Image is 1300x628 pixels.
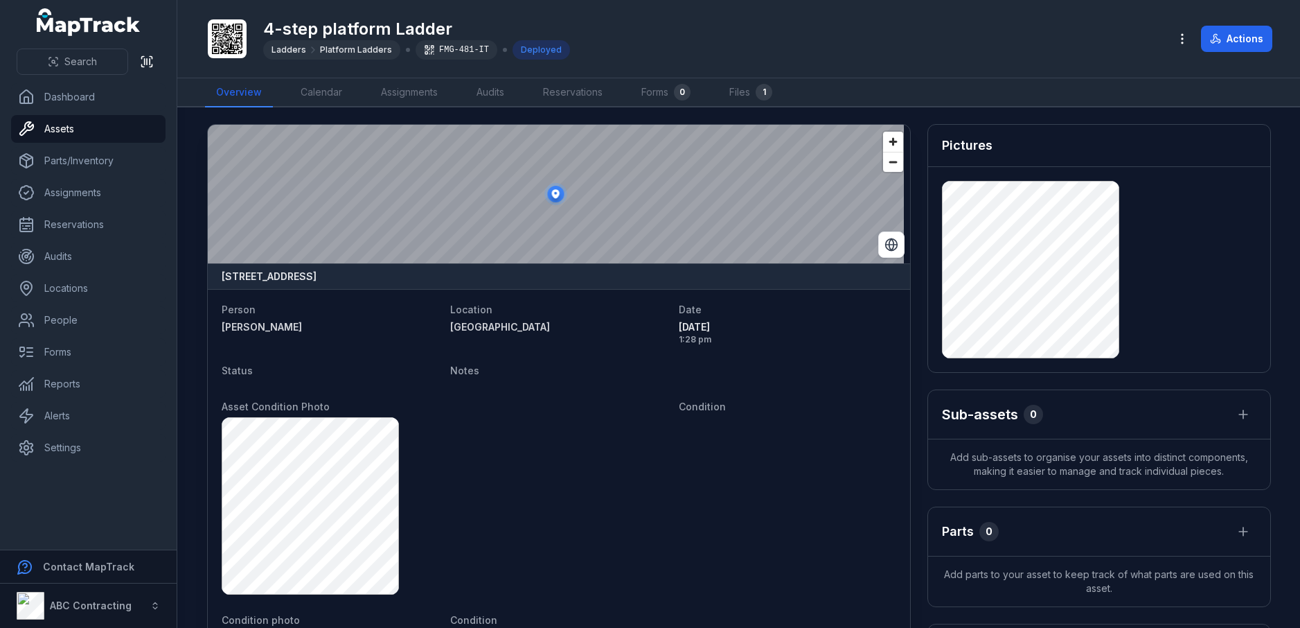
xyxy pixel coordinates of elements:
[450,304,492,315] span: Location
[11,274,166,302] a: Locations
[11,434,166,462] a: Settings
[942,405,1018,424] h2: Sub-assets
[222,401,330,412] span: Asset Condition Photo
[11,211,166,238] a: Reservations
[11,338,166,366] a: Forms
[465,78,515,107] a: Audits
[1201,26,1272,52] button: Actions
[450,320,668,334] a: [GEOGRAPHIC_DATA]
[450,321,550,333] span: [GEOGRAPHIC_DATA]
[679,320,896,345] time: 05/09/2025, 1:28:55 pm
[222,320,439,334] a: [PERSON_NAME]
[11,115,166,143] a: Assets
[979,522,999,541] div: 0
[532,78,614,107] a: Reservations
[50,600,132,611] strong: ABC Contracting
[450,614,497,626] span: Condition
[11,83,166,111] a: Dashboard
[222,270,317,284] strong: [STREET_ADDRESS]
[450,365,479,376] span: Notes
[1024,405,1043,424] div: 0
[222,614,300,626] span: Condition photo
[674,84,691,101] div: 0
[883,132,903,152] button: Zoom in
[756,84,772,101] div: 1
[679,304,702,315] span: Date
[679,320,896,334] span: [DATE]
[11,179,166,207] a: Assignments
[718,78,783,107] a: Files1
[222,365,253,376] span: Status
[290,78,353,107] a: Calendar
[370,78,449,107] a: Assignments
[17,49,128,75] button: Search
[11,243,166,270] a: Audits
[11,306,166,334] a: People
[416,40,497,60] div: FMG-481-IT
[883,152,903,172] button: Zoom out
[263,18,570,40] h1: 4-step platform Ladder
[878,232,905,258] button: Switch to Satellite View
[43,561,134,573] strong: Contact MapTrack
[679,334,896,345] span: 1:28 pm
[271,44,306,55] span: Ladders
[205,78,273,107] a: Overview
[208,125,904,263] canvas: Map
[679,401,726,412] span: Condition
[11,402,166,430] a: Alerts
[630,78,702,107] a: Forms0
[11,370,166,398] a: Reports
[11,147,166,175] a: Parts/Inventory
[942,522,974,541] h3: Parts
[942,136,992,155] h3: Pictures
[64,55,97,69] span: Search
[928,557,1270,607] span: Add parts to your asset to keep track of what parts are used on this asset.
[222,304,256,315] span: Person
[320,44,392,55] span: Platform Ladders
[513,40,570,60] div: Deployed
[37,8,141,36] a: MapTrack
[928,439,1270,489] span: Add sub-assets to organise your assets into distinct components, making it easier to manage and t...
